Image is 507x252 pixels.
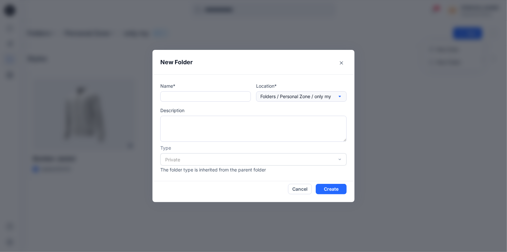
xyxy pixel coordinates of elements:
[336,58,347,68] button: Close
[260,93,331,100] p: Folders / Personal Zone / only my
[160,166,347,173] p: The folder type is inherited from the parent folder
[160,144,347,151] p: Type
[288,184,312,194] button: Cancel
[160,82,251,89] p: Name*
[160,107,347,114] p: Description
[316,184,347,194] button: Create
[152,50,355,74] header: New Folder
[256,82,347,89] p: Location*
[256,91,347,102] button: Folders / Personal Zone / only my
